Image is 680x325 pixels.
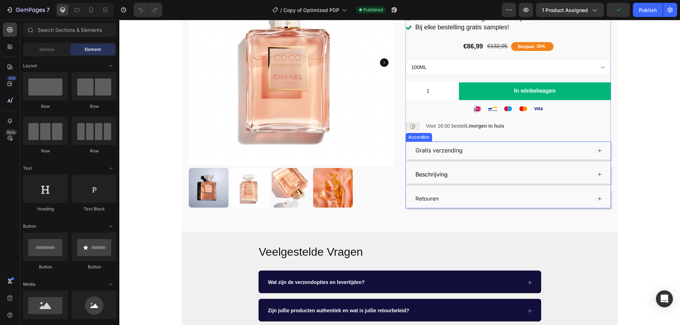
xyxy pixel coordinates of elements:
[105,60,117,71] span: Toggle open
[139,224,422,240] h2: Veelgestelde Vragen
[23,223,36,230] span: Button
[149,260,245,265] span: Wat zijn de verzendopties en levertijden?
[280,6,282,14] span: /
[296,4,491,11] p: Bij elke bestelling gratis samples!
[3,3,53,17] button: 7
[296,151,328,158] span: Beschrijving
[85,46,101,53] span: Element
[5,129,17,135] div: Beta
[23,103,68,110] div: Row
[288,114,311,121] div: Accordion
[307,102,389,111] p: Voor 16:00 besteld,
[283,6,339,14] span: Copy of Optimized PDP
[286,63,337,80] input: quantity
[39,46,55,53] span: Section
[72,206,117,212] div: Text Block
[105,279,117,290] span: Toggle open
[7,75,17,81] div: 450
[286,99,300,114] img: gempages_580045244901360149-6fc5fa42-a7ba-4b52-bb55-7a95344e0c2c.svg
[72,103,117,110] div: Row
[46,6,50,14] p: 7
[340,63,492,80] button: In winkelwagen
[105,163,117,174] span: Toggle open
[72,148,117,154] div: Row
[536,3,604,17] button: 1 product assigned
[23,23,117,37] input: Search Sections & Elements
[23,63,37,69] span: Layout
[367,21,389,33] div: €132,95
[23,206,68,212] div: Heading
[119,20,680,325] iframe: Design area
[633,3,663,17] button: Publish
[343,22,364,31] div: €86,99
[542,6,588,14] span: 1 product assigned
[639,6,657,14] div: Publish
[416,24,426,29] div: 35%
[23,148,68,154] div: Row
[349,103,385,109] strong: morgen in huis
[149,288,290,294] span: Zijn jullie producten authentiek en wat is jullie retourbeleid?
[656,290,673,307] div: Open Intercom Messenger
[296,126,343,136] p: Gratis verzending
[363,7,383,13] span: Published
[72,264,117,270] div: Button
[261,39,269,47] button: Carousel Next Arrow
[397,24,416,30] div: Bespaar
[23,281,35,288] span: Media
[296,175,319,182] span: Retouren
[23,165,32,172] span: Text
[395,66,436,76] div: In winkelwagen
[134,3,162,17] div: Undo/Redo
[23,264,68,270] div: Button
[105,221,117,232] span: Toggle open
